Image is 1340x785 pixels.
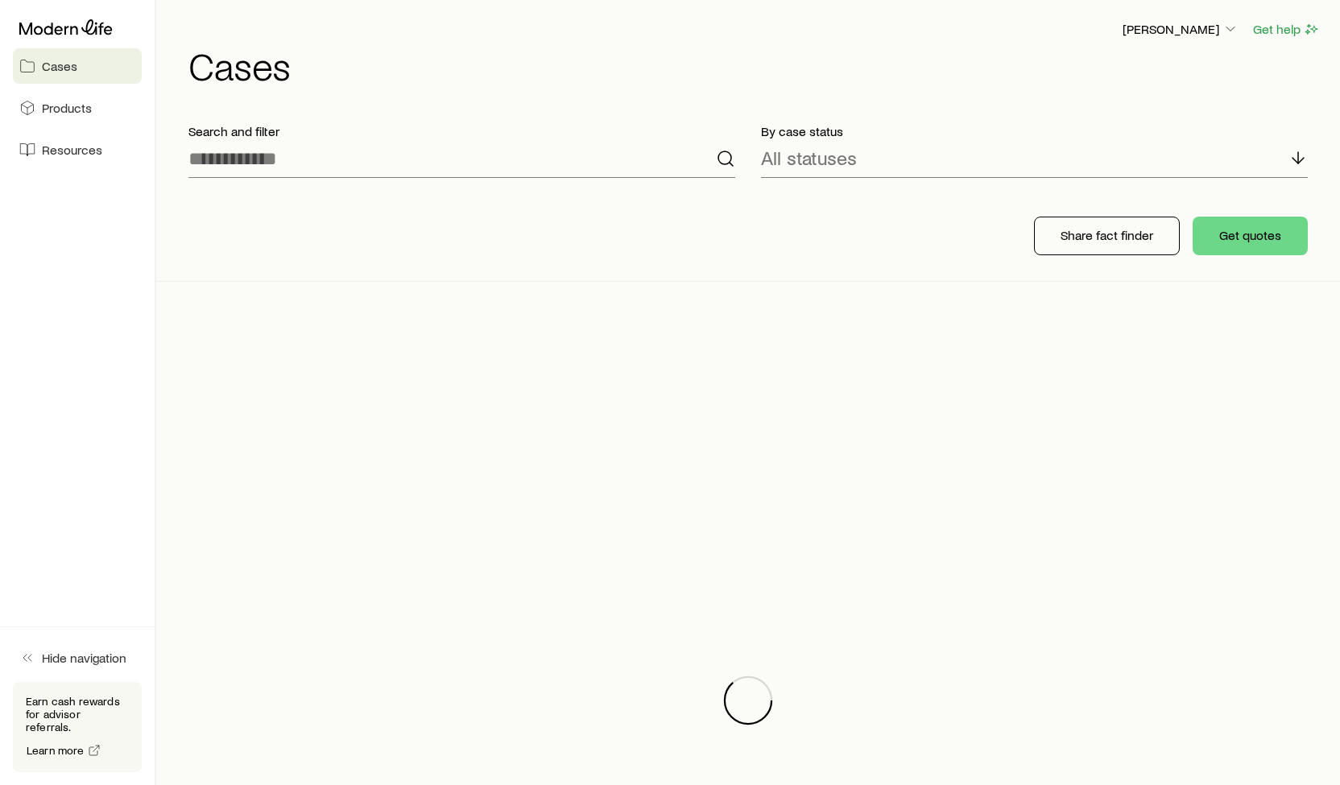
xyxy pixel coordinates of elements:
[26,695,129,733] p: Earn cash rewards for advisor referrals.
[13,640,142,676] button: Hide navigation
[188,46,1321,85] h1: Cases
[42,58,77,74] span: Cases
[761,147,857,169] p: All statuses
[13,48,142,84] a: Cases
[1252,20,1321,39] button: Get help
[1123,21,1239,37] p: [PERSON_NAME]
[42,142,102,158] span: Resources
[1061,227,1153,243] p: Share fact finder
[42,650,126,666] span: Hide navigation
[188,123,735,139] p: Search and filter
[13,90,142,126] a: Products
[1034,217,1180,255] button: Share fact finder
[27,745,85,756] span: Learn more
[13,132,142,167] a: Resources
[761,123,1308,139] p: By case status
[13,682,142,772] div: Earn cash rewards for advisor referrals.Learn more
[1122,20,1239,39] button: [PERSON_NAME]
[42,100,92,116] span: Products
[1193,217,1308,255] button: Get quotes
